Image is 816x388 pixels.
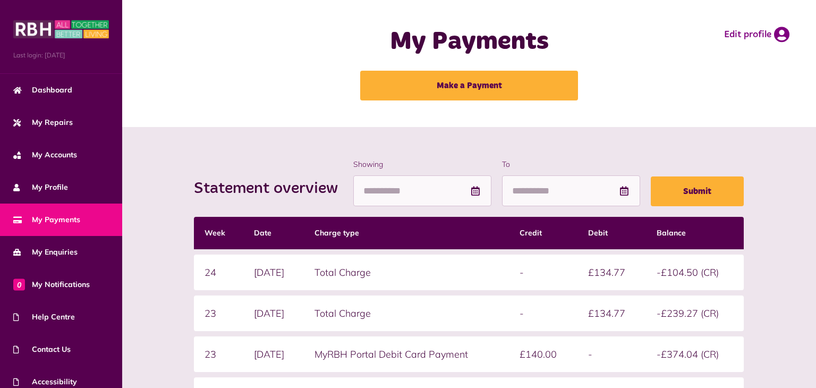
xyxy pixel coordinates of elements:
[13,344,71,355] span: Contact Us
[13,279,25,290] span: 0
[13,149,77,161] span: My Accounts
[304,217,509,249] th: Charge type
[502,159,640,170] label: To
[13,182,68,193] span: My Profile
[646,336,744,372] td: -£374.04 (CR)
[13,311,75,323] span: Help Centre
[577,336,646,372] td: -
[243,255,304,290] td: [DATE]
[646,255,744,290] td: -£104.50 (CR)
[577,255,646,290] td: £134.77
[243,217,304,249] th: Date
[194,179,348,198] h2: Statement overview
[577,217,646,249] th: Debit
[13,85,72,96] span: Dashboard
[304,296,509,331] td: Total Charge
[360,71,578,100] a: Make a Payment
[13,376,77,387] span: Accessibility
[243,296,304,331] td: [DATE]
[509,336,577,372] td: £140.00
[194,296,243,331] td: 23
[13,50,109,60] span: Last login: [DATE]
[509,296,577,331] td: -
[577,296,646,331] td: £134.77
[194,217,243,249] th: Week
[353,159,491,170] label: Showing
[307,27,632,57] h1: My Payments
[13,19,109,40] img: MyRBH
[194,336,243,372] td: 23
[13,279,90,290] span: My Notifications
[13,247,78,258] span: My Enquiries
[509,217,577,249] th: Credit
[509,255,577,290] td: -
[304,255,509,290] td: Total Charge
[13,214,80,225] span: My Payments
[651,176,744,206] button: Submit
[646,296,744,331] td: -£239.27 (CR)
[194,255,243,290] td: 24
[304,336,509,372] td: MyRBH Portal Debit Card Payment
[646,217,744,249] th: Balance
[243,336,304,372] td: [DATE]
[13,117,73,128] span: My Repairs
[724,27,789,43] a: Edit profile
